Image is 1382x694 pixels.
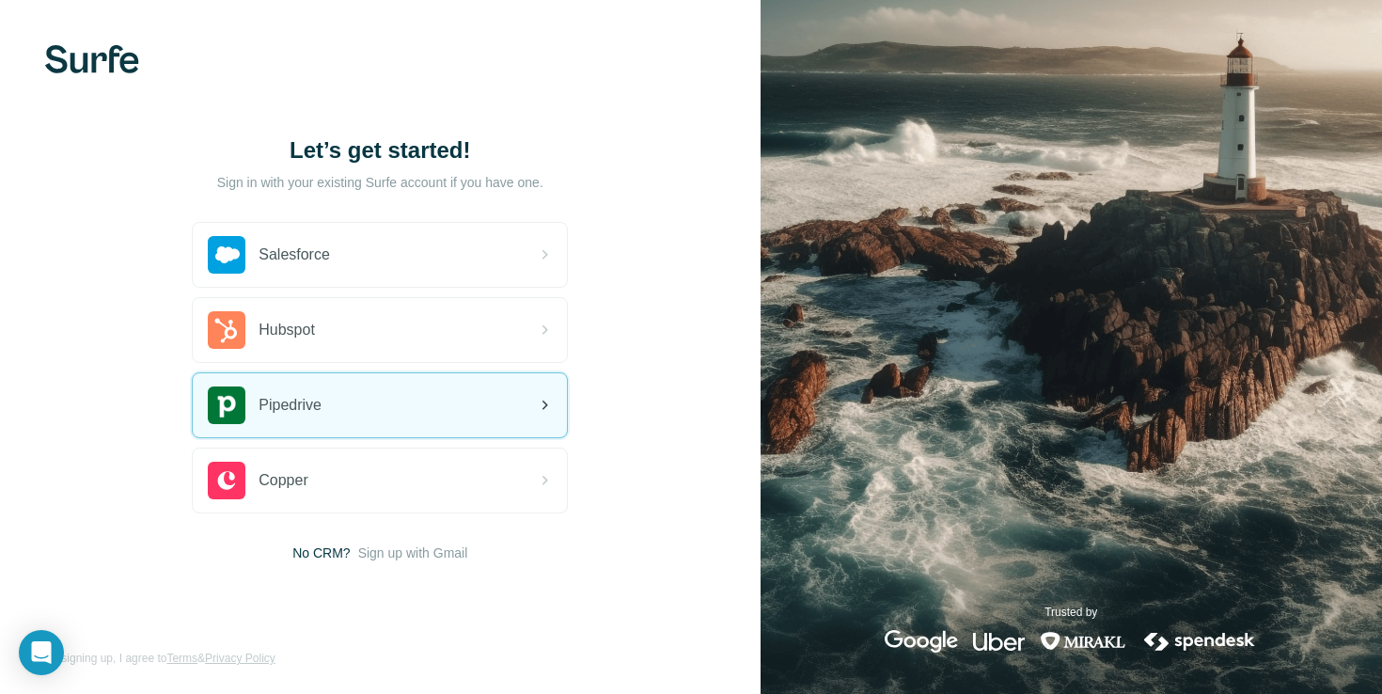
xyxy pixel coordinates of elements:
[208,386,245,424] img: pipedrive's logo
[292,544,350,562] span: No CRM?
[192,135,568,166] h1: Let’s get started!
[1040,630,1126,653] img: mirakl's logo
[259,394,322,417] span: Pipedrive
[1044,604,1097,621] p: Trusted by
[208,311,245,349] img: hubspot's logo
[259,244,330,266] span: Salesforce
[166,652,197,665] a: Terms
[208,236,245,274] img: salesforce's logo
[1141,630,1258,653] img: spendesk's logo
[19,630,64,675] div: Open Intercom Messenger
[208,462,245,499] img: copper's logo
[45,45,139,73] img: Surfe's logo
[885,630,958,653] img: google's logo
[973,630,1025,653] img: uber's logo
[205,652,275,665] a: Privacy Policy
[259,319,315,341] span: Hubspot
[358,544,468,562] button: Sign up with Gmail
[217,173,543,192] p: Sign in with your existing Surfe account if you have one.
[45,650,275,667] span: By signing up, I agree to &
[259,469,307,492] span: Copper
